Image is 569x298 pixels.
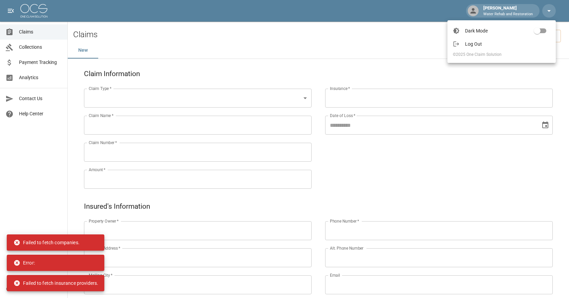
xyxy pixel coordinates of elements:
[453,52,502,58] span: © 2025 One Claim Solution
[465,41,550,47] span: Log Out
[14,277,98,289] div: Failed to fetch insurance providers.
[14,257,35,269] div: Error:
[465,27,531,34] span: Dark Mode
[14,236,80,249] div: Failed to fetch companies.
